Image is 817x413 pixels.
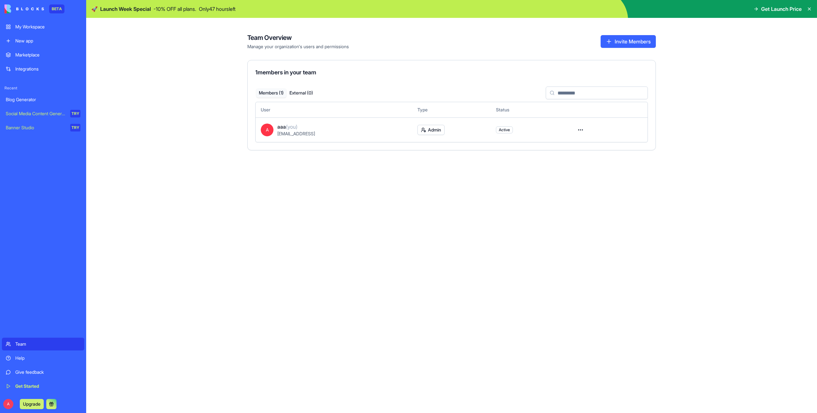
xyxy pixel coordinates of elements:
[70,124,80,131] div: TRY
[15,369,80,375] div: Give feedback
[2,63,84,75] a: Integrations
[2,49,84,61] a: Marketplace
[261,124,274,136] span: A
[247,33,349,42] h4: Team Overview
[2,93,84,106] a: Blog Generator
[3,399,13,409] span: A
[15,341,80,347] div: Team
[601,35,656,48] button: Invite Members
[4,4,44,13] img: logo
[2,380,84,393] a: Get Started
[15,38,80,44] div: New app
[6,96,80,103] div: Blog Generator
[15,52,80,58] div: Marketplace
[2,121,84,134] a: Banner StudioTRY
[15,355,80,361] div: Help
[2,34,84,47] a: New app
[428,127,441,133] span: Admin
[761,5,802,13] span: Get Launch Price
[154,5,196,13] p: - 10 % OFF all plans.
[15,24,80,30] div: My Workspace
[15,66,80,72] div: Integrations
[255,69,316,76] span: 1 members in your team
[2,20,84,33] a: My Workspace
[15,383,80,389] div: Get Started
[100,5,151,13] span: Launch Week Special
[286,124,297,130] span: (you)
[247,43,349,50] span: Manage your organization's users and permissions
[2,86,84,91] span: Recent
[20,399,44,409] button: Upgrade
[91,5,98,13] span: 🚀
[2,107,84,120] a: Social Media Content GeneratorTRY
[6,124,66,131] div: Banner Studio
[496,107,564,113] div: Status
[286,88,316,98] button: External ( 0 )
[20,401,44,407] a: Upgrade
[199,5,236,13] p: Only 47 hours left
[49,4,64,13] div: BETA
[256,102,412,117] th: User
[417,125,445,135] button: Admin
[2,338,84,350] a: Team
[417,107,486,113] div: Type
[70,110,80,117] div: TRY
[256,88,286,98] button: Members ( 1 )
[499,127,510,132] span: Active
[4,4,64,13] a: BETA
[277,131,315,136] span: [EMAIL_ADDRESS]
[2,352,84,364] a: Help
[277,123,297,131] span: aaa
[6,110,66,117] div: Social Media Content Generator
[2,366,84,379] a: Give feedback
